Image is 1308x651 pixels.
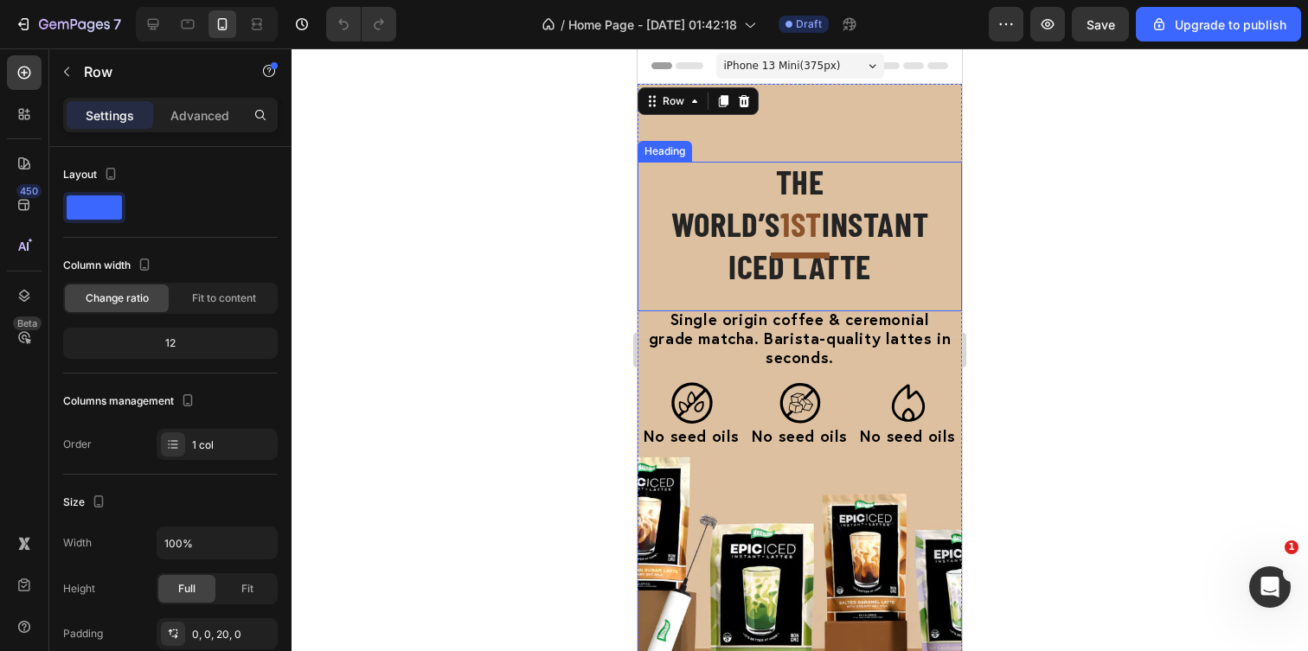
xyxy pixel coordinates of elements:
[84,61,231,82] p: Row
[568,16,737,34] span: Home Page - [DATE] 01:42:18
[241,581,253,597] span: Fit
[63,626,103,641] div: Padding
[638,48,962,651] iframe: Design area
[63,491,109,514] div: Size
[326,7,396,41] div: Undo/Redo
[16,184,42,198] div: 450
[63,390,198,413] div: Columns management
[7,7,129,41] button: 7
[1151,16,1286,34] div: Upgrade to publish
[170,106,229,124] p: Advanced
[192,627,273,642] div: 0, 0, 20, 0
[63,254,155,278] div: Column width
[1136,7,1301,41] button: Upgrade to publish
[63,535,92,551] div: Width
[113,14,121,35] p: 7
[63,581,95,597] div: Height
[67,331,274,355] div: 12
[86,290,149,306] span: Change ratio
[1285,540,1298,554] span: 1
[178,581,196,597] span: Full
[1087,17,1115,32] span: Save
[561,16,565,34] span: /
[796,16,822,32] span: Draft
[157,527,277,558] input: Auto
[86,106,134,124] p: Settings
[192,437,273,453] div: 1 col
[13,316,42,330] div: Beta
[1072,7,1129,41] button: Save
[1249,566,1291,608] iframe: Intercom live chat
[63,437,92,452] div: Order
[63,163,121,187] div: Layout
[192,290,256,306] span: Fit to content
